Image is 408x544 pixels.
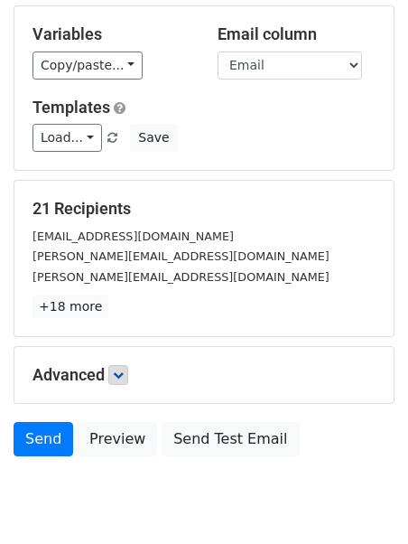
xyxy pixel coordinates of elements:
h5: Variables [32,24,190,44]
h5: 21 Recipients [32,199,376,219]
h5: Advanced [32,365,376,385]
a: Copy/paste... [32,52,143,80]
small: [EMAIL_ADDRESS][DOMAIN_NAME] [32,230,234,243]
a: Send Test Email [162,422,299,456]
small: [PERSON_NAME][EMAIL_ADDRESS][DOMAIN_NAME] [32,249,329,263]
a: +18 more [32,295,108,318]
a: Load... [32,124,102,152]
iframe: Chat Widget [318,457,408,544]
button: Save [130,124,177,152]
small: [PERSON_NAME][EMAIL_ADDRESS][DOMAIN_NAME] [32,270,329,284]
a: Send [14,422,73,456]
a: Templates [32,98,110,117]
h5: Email column [218,24,376,44]
a: Preview [78,422,157,456]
